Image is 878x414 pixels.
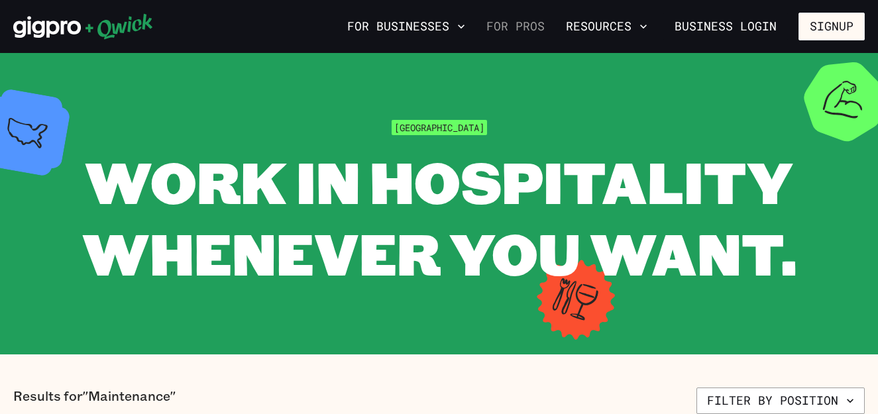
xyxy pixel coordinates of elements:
[82,143,796,291] span: WORK IN HOSPITALITY WHENEVER YOU WANT.
[481,15,550,38] a: For Pros
[696,388,865,414] button: Filter by position
[13,388,176,414] p: Results for "Maintenance"
[663,13,788,40] a: Business Login
[561,15,653,38] button: Resources
[798,13,865,40] button: Signup
[392,120,487,135] span: [GEOGRAPHIC_DATA]
[342,15,470,38] button: For Businesses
